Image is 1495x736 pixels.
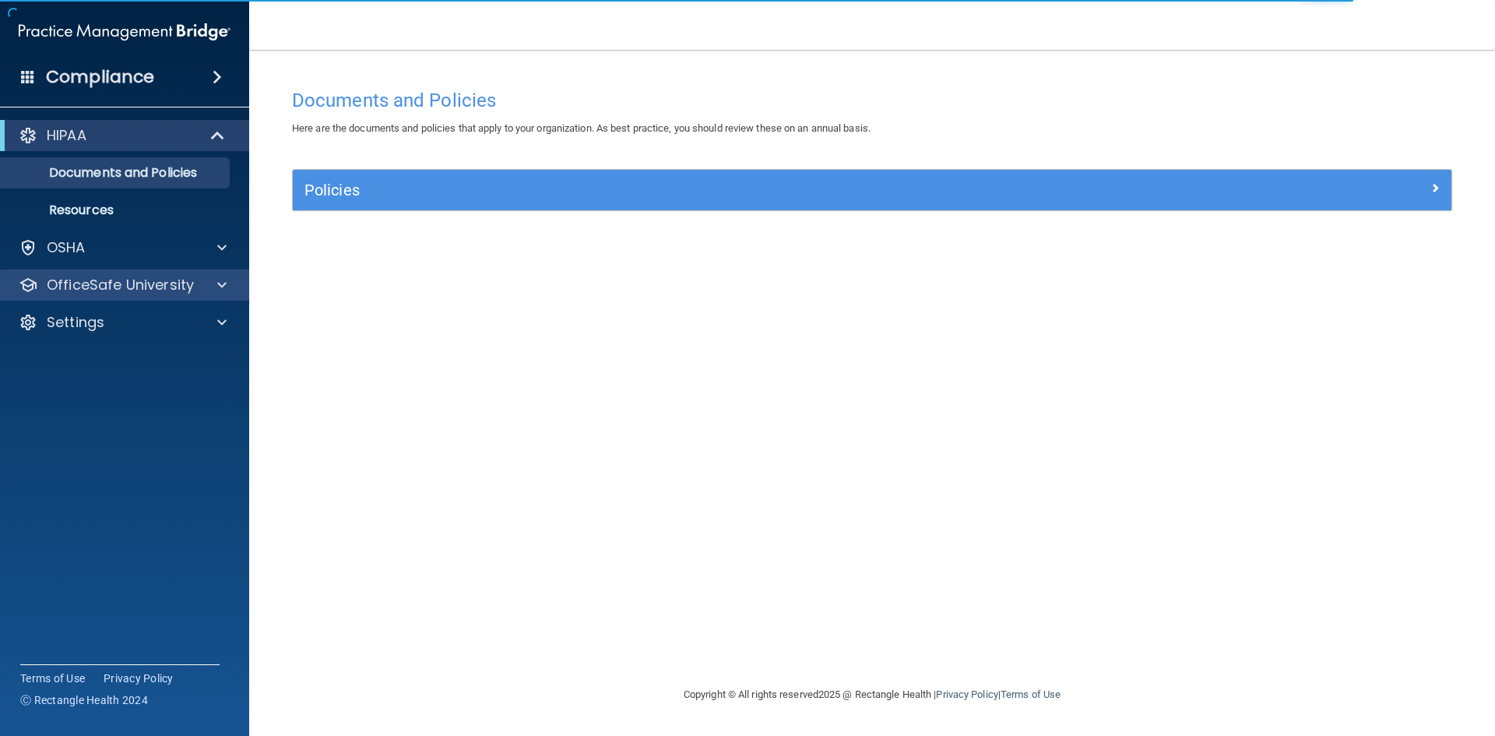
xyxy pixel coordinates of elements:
[1001,688,1061,700] a: Terms of Use
[47,238,86,257] p: OSHA
[936,688,997,700] a: Privacy Policy
[20,692,148,708] span: Ⓒ Rectangle Health 2024
[47,313,104,332] p: Settings
[304,181,1150,199] h5: Policies
[588,670,1156,720] div: Copyright © All rights reserved 2025 @ Rectangle Health | |
[19,238,227,257] a: OSHA
[10,202,223,218] p: Resources
[20,671,85,686] a: Terms of Use
[19,276,227,294] a: OfficeSafe University
[104,671,174,686] a: Privacy Policy
[10,165,223,181] p: Documents and Policies
[19,313,227,332] a: Settings
[1226,625,1476,688] iframe: Drift Widget Chat Controller
[46,66,154,88] h4: Compliance
[47,276,194,294] p: OfficeSafe University
[292,122,871,134] span: Here are the documents and policies that apply to your organization. As best practice, you should...
[19,126,226,145] a: HIPAA
[304,178,1440,202] a: Policies
[292,90,1452,111] h4: Documents and Policies
[19,16,230,48] img: PMB logo
[47,126,86,145] p: HIPAA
